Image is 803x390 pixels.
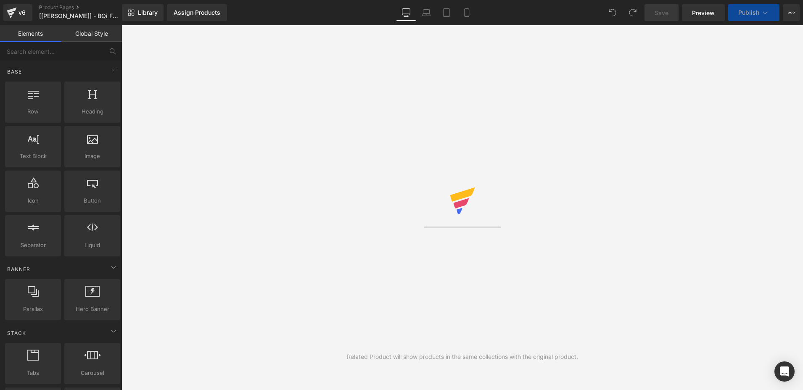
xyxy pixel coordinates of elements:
span: Preview [692,8,715,17]
div: Assign Products [174,9,220,16]
span: Separator [8,241,58,250]
a: Mobile [457,4,477,21]
span: Heading [67,107,118,116]
a: Tablet [436,4,457,21]
span: Publish [738,9,759,16]
a: New Library [122,4,164,21]
div: Open Intercom Messenger [774,361,795,382]
span: Carousel [67,369,118,377]
a: Preview [682,4,725,21]
button: More [783,4,800,21]
a: v6 [3,4,32,21]
span: Save [655,8,668,17]
button: Publish [728,4,779,21]
a: Product Pages [39,4,136,11]
span: Banner [6,265,31,273]
div: Related Product will show products in the same collections with the original product. [347,352,578,361]
a: Desktop [396,4,416,21]
span: Hero Banner [67,305,118,314]
span: Base [6,68,23,76]
span: Tabs [8,369,58,377]
span: Stack [6,329,27,337]
a: Global Style [61,25,122,42]
button: Undo [604,4,621,21]
div: v6 [17,7,27,18]
span: Row [8,107,58,116]
span: [[PERSON_NAME]] - BQi Fat Tire 300 Step-over BK [39,13,120,19]
span: Text Block [8,152,58,161]
span: Icon [8,196,58,205]
span: Parallax [8,305,58,314]
span: Image [67,152,118,161]
button: Redo [624,4,641,21]
span: Button [67,196,118,205]
span: Library [138,9,158,16]
span: Liquid [67,241,118,250]
a: Laptop [416,4,436,21]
